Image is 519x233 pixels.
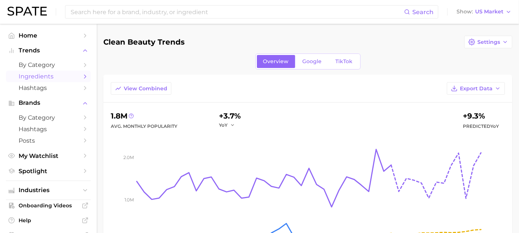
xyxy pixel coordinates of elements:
button: Industries [6,185,91,196]
a: My Watchlist [6,150,91,162]
a: Home [6,30,91,41]
span: YoY [490,123,499,129]
a: TikTok [329,55,359,68]
a: Posts [6,135,91,146]
span: Trends [19,47,78,54]
span: Industries [19,187,78,194]
a: Google [296,55,328,68]
span: TikTok [336,58,353,65]
span: Brands [19,100,78,106]
div: +3.7% [219,110,241,122]
a: by Category [6,59,91,71]
div: +9.3% [463,110,499,122]
button: Trends [6,45,91,56]
span: Search [412,9,433,16]
div: 1.8m [111,110,177,122]
span: Hashtags [19,126,78,133]
a: Spotlight [6,165,91,177]
tspan: 2.0m [123,155,134,160]
span: US Market [475,10,503,14]
button: ShowUS Market [455,7,513,17]
a: Overview [257,55,295,68]
a: Hashtags [6,123,91,135]
span: Settings [477,39,500,45]
a: Help [6,215,91,226]
span: Home [19,32,78,39]
button: YoY [219,122,235,128]
span: YoY [219,122,228,128]
span: My Watchlist [19,152,78,159]
span: Spotlight [19,168,78,175]
span: Export Data [460,85,493,92]
span: Overview [263,58,289,65]
a: Ingredients [6,71,91,82]
div: Avg. Monthly Popularity [111,122,177,131]
span: Predicted [463,122,499,131]
span: by Category [19,114,78,121]
span: Onboarding Videos [19,202,78,209]
span: by Category [19,61,78,68]
button: Export Data [447,82,505,95]
span: Ingredients [19,73,78,80]
span: View Combined [124,85,167,92]
a: Onboarding Videos [6,200,91,211]
button: Brands [6,97,91,109]
a: Hashtags [6,82,91,94]
span: Show [457,10,473,14]
a: by Category [6,112,91,123]
button: View Combined [111,82,171,95]
span: Help [19,217,78,224]
tspan: 1.0m [125,197,134,203]
span: Hashtags [19,84,78,91]
input: Search here for a brand, industry, or ingredient [70,6,404,18]
span: Posts [19,137,78,144]
h1: clean beauty trends [103,38,185,46]
span: Google [303,58,322,65]
button: Settings [464,36,512,48]
img: SPATE [7,7,47,16]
